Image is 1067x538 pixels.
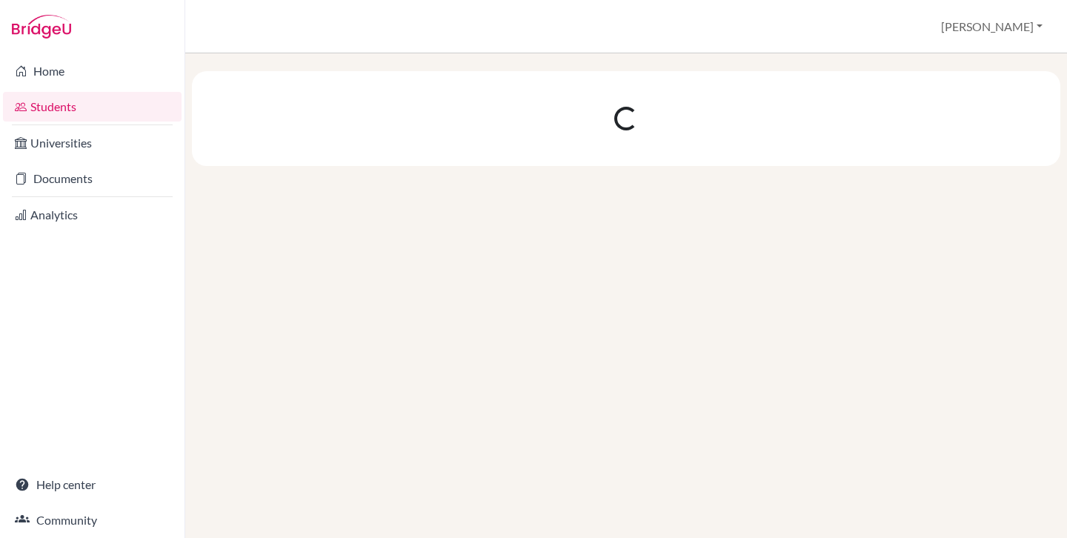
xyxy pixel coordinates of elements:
a: Documents [3,164,182,193]
a: Home [3,56,182,86]
button: [PERSON_NAME] [934,13,1049,41]
a: Help center [3,470,182,499]
a: Community [3,505,182,535]
img: Bridge-U [12,15,71,39]
a: Students [3,92,182,122]
a: Universities [3,128,182,158]
a: Analytics [3,200,182,230]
